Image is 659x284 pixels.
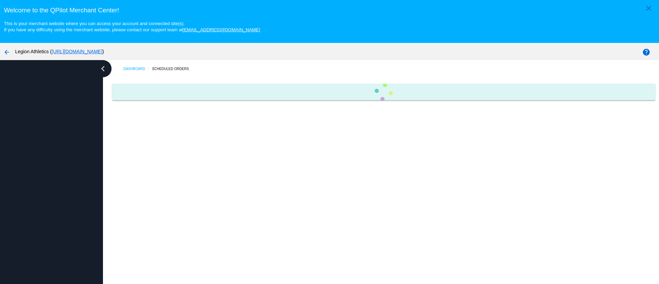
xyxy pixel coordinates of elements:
h3: Welcome to the QPilot Merchant Center! [4,7,655,14]
a: Scheduled Orders [152,64,195,74]
a: [URL][DOMAIN_NAME] [52,49,103,54]
mat-icon: close [645,4,653,12]
span: Legion Athletics ( ) [15,49,104,54]
i: chevron_left [97,63,108,74]
mat-icon: help [642,48,650,56]
a: [EMAIL_ADDRESS][DOMAIN_NAME] [183,27,260,32]
mat-icon: arrow_back [3,48,11,56]
a: Dashboard [123,64,152,74]
small: This is your merchant website where you can access your account and connected site(s). If you hav... [4,21,260,32]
